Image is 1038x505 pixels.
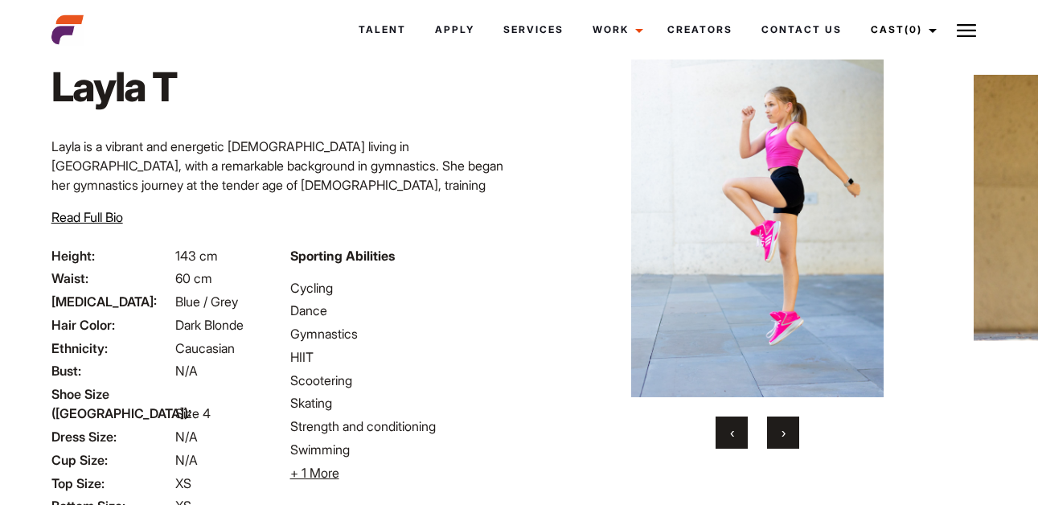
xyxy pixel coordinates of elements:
span: Size 4 [175,405,211,421]
span: N/A [175,363,198,379]
li: Skating [290,393,510,413]
p: Layla is a vibrant and energetic [DEMOGRAPHIC_DATA] living in [GEOGRAPHIC_DATA], with a remarkabl... [51,137,510,291]
span: Dark Blonde [175,317,244,333]
span: Top Size: [51,474,172,493]
button: Read Full Bio [51,207,123,227]
span: XS [175,475,191,491]
span: + 1 More [290,465,339,481]
img: 0B5A8990 [557,18,958,397]
span: Dress Size: [51,427,172,446]
li: Dance [290,301,510,320]
a: Cast(0) [856,8,946,51]
span: Read Full Bio [51,209,123,225]
span: 143 cm [175,248,218,264]
span: Height: [51,246,172,265]
li: Gymnastics [290,324,510,343]
span: Ethnicity: [51,339,172,358]
span: N/A [175,429,198,445]
li: Scootering [290,371,510,390]
span: Next [782,425,786,441]
img: cropped-aefm-brand-fav-22-square.png [51,14,84,46]
li: Cycling [290,278,510,298]
li: Swimming [290,440,510,459]
li: HIIT [290,347,510,367]
strong: Sporting Abilities [290,248,395,264]
span: N/A [175,452,198,468]
span: Blue / Grey [175,294,238,310]
span: Cup Size: [51,450,172,470]
span: (0) [905,23,922,35]
span: 60 cm [175,270,212,286]
span: Caucasian [175,340,235,356]
img: Burger icon [957,21,976,40]
span: Shoe Size ([GEOGRAPHIC_DATA]): [51,384,172,423]
a: Work [578,8,653,51]
a: Contact Us [747,8,856,51]
a: Apply [421,8,489,51]
span: Hair Color: [51,315,172,335]
span: Bust: [51,361,172,380]
a: Services [489,8,578,51]
h1: Layla T [51,63,183,111]
a: Talent [344,8,421,51]
span: Previous [730,425,734,441]
a: Creators [653,8,747,51]
span: [MEDICAL_DATA]: [51,292,172,311]
span: Waist: [51,269,172,288]
li: Strength and conditioning [290,417,510,436]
